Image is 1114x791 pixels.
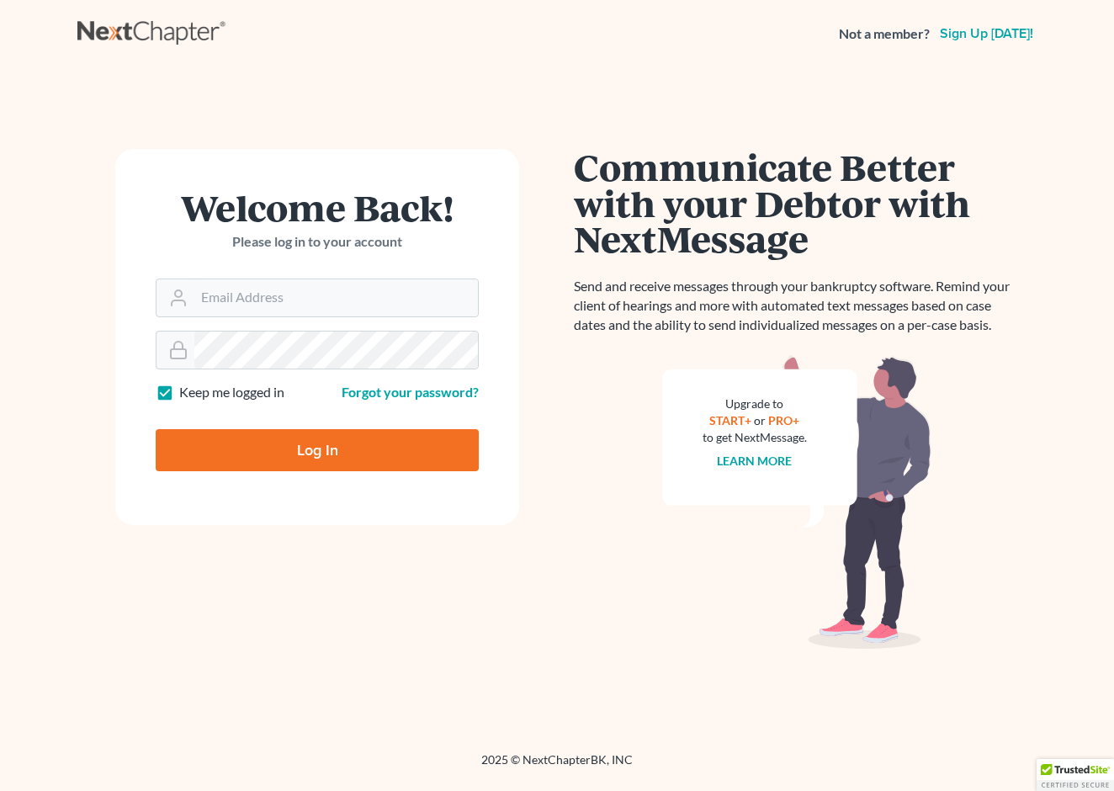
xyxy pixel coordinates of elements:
[77,751,1037,782] div: 2025 © NextChapterBK, INC
[194,279,478,316] input: Email Address
[156,429,479,471] input: Log In
[574,149,1020,257] h1: Communicate Better with your Debtor with NextMessage
[179,383,284,402] label: Keep me logged in
[1037,759,1114,791] div: TrustedSite Certified
[936,27,1037,40] a: Sign up [DATE]!
[769,413,800,427] a: PRO+
[574,277,1020,335] p: Send and receive messages through your bankruptcy software. Remind your client of hearings and mo...
[755,413,767,427] span: or
[718,454,793,468] a: Learn more
[156,232,479,252] p: Please log in to your account
[342,384,479,400] a: Forgot your password?
[703,429,807,446] div: to get NextMessage.
[710,413,752,427] a: START+
[839,24,930,44] strong: Not a member?
[662,355,931,650] img: nextmessage_bg-59042aed3d76b12b5cd301f8e5b87938c9018125f34e5fa2b7a6b67550977c72.svg
[703,395,807,412] div: Upgrade to
[156,189,479,226] h1: Welcome Back!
